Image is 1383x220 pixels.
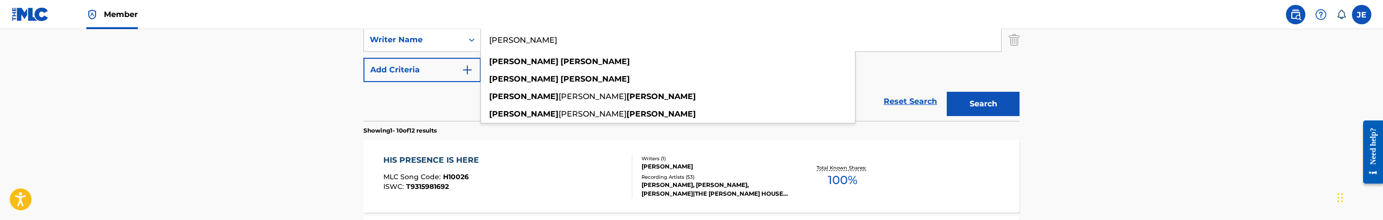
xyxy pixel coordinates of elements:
[560,57,630,66] strong: [PERSON_NAME]
[1334,173,1383,220] iframe: Chat Widget
[370,34,457,46] div: Writer Name
[383,182,406,191] span: ISWC :
[383,172,443,181] span: MLC Song Code :
[1352,5,1371,24] div: User Menu
[1337,183,1343,212] div: Drag
[1290,9,1301,20] img: search
[559,92,626,101] span: [PERSON_NAME]
[443,172,469,181] span: H10026
[12,7,49,21] img: MLC Logo
[406,182,449,191] span: T9315981692
[1336,10,1346,19] div: Notifications
[363,58,481,82] button: Add Criteria
[947,92,1020,116] button: Search
[642,181,788,198] div: [PERSON_NAME], [PERSON_NAME], [PERSON_NAME]|THE [PERSON_NAME] HOUSE MASS CHOIR, [PERSON_NAME], [P...
[489,57,559,66] strong: [PERSON_NAME]
[626,109,696,118] strong: [PERSON_NAME]
[1009,28,1020,52] img: Delete Criterion
[559,109,626,118] span: [PERSON_NAME]
[879,91,942,112] a: Reset Search
[626,92,696,101] strong: [PERSON_NAME]
[642,173,788,181] div: Recording Artists ( 53 )
[86,9,98,20] img: Top Rightsholder
[489,109,559,118] strong: [PERSON_NAME]
[489,74,559,84] strong: [PERSON_NAME]
[1315,9,1327,20] img: help
[383,154,484,166] div: HIS PRESENCE IS HERE
[363,140,1020,213] a: HIS PRESENCE IS HEREMLC Song Code:H10026ISWC:T9315981692Writers (1)[PERSON_NAME]Recording Artists...
[1286,5,1305,24] a: Public Search
[642,155,788,162] div: Writers ( 1 )
[560,74,630,84] strong: [PERSON_NAME]
[104,9,138,20] span: Member
[817,164,869,171] p: Total Known Shares:
[461,64,473,76] img: 9d2ae6d4665cec9f34b9.svg
[363,126,437,135] p: Showing 1 - 10 of 12 results
[828,171,857,189] span: 100 %
[642,162,788,171] div: [PERSON_NAME]
[1311,5,1331,24] div: Help
[489,92,559,101] strong: [PERSON_NAME]
[1356,113,1383,191] iframe: Resource Center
